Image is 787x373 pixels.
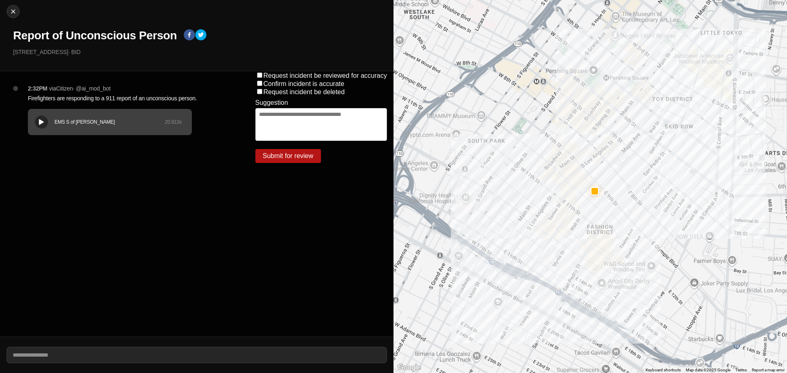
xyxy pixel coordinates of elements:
label: Suggestion [255,99,288,106]
button: Submit for review [255,149,321,163]
img: cancel [9,7,17,16]
h1: Report of Unconscious Person [13,28,177,43]
label: Confirm incident is accurate [264,80,344,87]
div: 20.913 s [165,119,182,125]
img: Google [396,362,423,373]
button: Keyboard shortcuts [646,367,681,373]
div: EMS S of [PERSON_NAME] [55,119,165,125]
a: Report a map error [752,368,785,372]
p: [STREET_ADDRESS] · BID [13,48,387,56]
button: facebook [184,29,195,42]
button: twitter [195,29,207,42]
p: via Citizen · @ ai_mod_bot [49,84,111,93]
p: Firefighters are responding to a 911 report of an unconscious person. [28,94,223,102]
label: Request incident be deleted [264,88,345,95]
label: Request incident be reviewed for accuracy [264,72,387,79]
button: cancel [7,5,20,18]
p: 2:32PM [28,84,48,93]
span: Map data ©2025 Google [686,368,730,372]
a: Terms (opens in new tab) [735,368,747,372]
a: Open this area in Google Maps (opens a new window) [396,362,423,373]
